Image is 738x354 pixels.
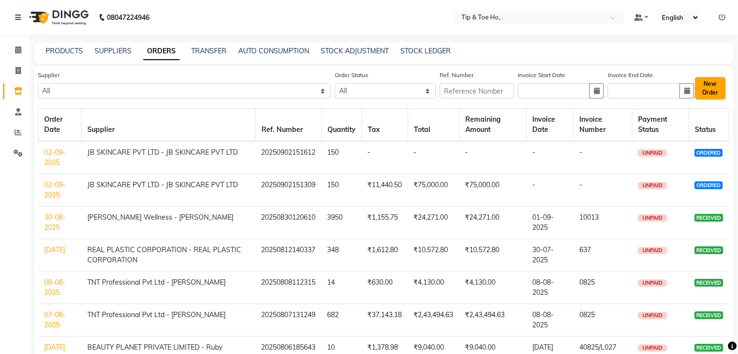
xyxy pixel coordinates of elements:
[579,180,582,189] span: -
[95,47,131,55] a: SUPPLIERS
[44,180,66,199] a: 02-09-2025
[694,344,723,352] span: RECEIVED
[526,304,574,337] td: 08-08-2025
[574,109,632,142] th: Invoice Number
[44,148,66,167] a: 02-09-2025
[255,272,321,304] td: 20250808112315
[579,148,582,157] span: -
[695,77,725,99] button: New Order
[579,343,616,352] span: 40825/L027
[518,71,565,80] label: Invoice Start Date
[694,214,723,222] span: RECEIVED
[107,4,149,31] b: 08047224946
[321,304,361,337] td: 682
[689,109,729,142] th: Status
[607,71,653,80] label: Invoice End Date
[361,174,408,207] td: ₹11,440.50
[38,109,82,142] th: Order Date
[638,214,667,222] span: UNPAID
[361,304,408,337] td: ₹37,143.18
[638,247,667,254] span: UNPAID
[638,312,667,319] span: UNPAID
[82,141,255,174] td: JB SKINCARE PVT LTD - JB SKINCARE PVT LTD
[255,304,321,337] td: 20250807131249
[44,278,66,297] a: 08-08-2025
[44,245,65,254] a: [DATE]
[408,141,459,174] td: -
[459,174,526,207] td: ₹75,000.00
[191,47,227,55] a: TRANSFER
[638,149,667,157] span: UNPAID
[579,245,591,254] span: 637
[321,141,361,174] td: 150
[408,304,459,337] td: ₹2,43,494.63
[408,207,459,239] td: ₹24,271.00
[321,109,361,142] th: Quantity
[143,43,180,60] a: ORDERS
[694,149,722,157] span: ORDERED
[255,141,321,174] td: 20250902151612
[694,181,722,189] span: ORDERED
[526,272,574,304] td: 08-08-2025
[255,174,321,207] td: 20250902151309
[526,174,574,207] td: -
[82,239,255,272] td: REAL PLASTIC CORPORATION - REAL PLASTIC CORPORATION
[361,207,408,239] td: ₹1,155.75
[82,207,255,239] td: [PERSON_NAME] Wellness - [PERSON_NAME]
[44,213,66,232] a: 30-08-2025
[459,141,526,174] td: -
[694,311,723,319] span: RECEIVED
[408,272,459,304] td: ₹4,130.00
[255,207,321,239] td: 20250830120610
[46,47,83,55] a: PRODUCTS
[82,272,255,304] td: TNT Professional Pvt Ltd - [PERSON_NAME]
[38,71,60,80] label: Supplier
[82,109,255,142] th: Supplier
[632,109,689,142] th: Payment Status
[694,246,723,254] span: RECEIVED
[638,279,667,287] span: UNPAID
[361,239,408,272] td: ₹1,612.80
[459,239,526,272] td: ₹10,572.80
[400,47,451,55] a: STOCK LEDGER
[579,213,599,222] span: 10013
[408,239,459,272] td: ₹10,572.80
[459,304,526,337] td: ₹2,43,494.63
[255,109,321,142] th: Ref. Number
[459,272,526,304] td: ₹4,130.00
[459,207,526,239] td: ₹24,271.00
[361,141,408,174] td: -
[321,272,361,304] td: 14
[82,304,255,337] td: TNT Professional Pvt Ltd - [PERSON_NAME]
[459,109,526,142] th: Remaining Amount
[526,109,574,142] th: Invoice Date
[44,343,65,352] a: [DATE]
[526,207,574,239] td: 01-09-2025
[408,174,459,207] td: ₹75,000.00
[440,83,514,98] input: Reference Number
[321,47,389,55] a: STOCK ADJUSTMENT
[82,174,255,207] td: JB SKINCARE PVT LTD - JB SKINCARE PVT LTD
[638,182,667,189] span: UNPAID
[694,279,723,287] span: RECEIVED
[44,310,66,329] a: 07-08-2025
[238,47,309,55] a: AUTO CONSUMPTION
[361,272,408,304] td: ₹630.00
[361,109,408,142] th: Tax
[579,310,595,319] span: 0825
[335,71,368,80] label: Order Status
[321,239,361,272] td: 348
[638,344,667,352] span: UNPAID
[321,207,361,239] td: 3950
[255,239,321,272] td: 20250812140337
[579,278,595,287] span: 0825
[526,239,574,272] td: 30-07-2025
[440,71,474,80] label: Ref. Number
[408,109,459,142] th: Total
[321,174,361,207] td: 150
[25,4,91,31] img: logo
[526,141,574,174] td: -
